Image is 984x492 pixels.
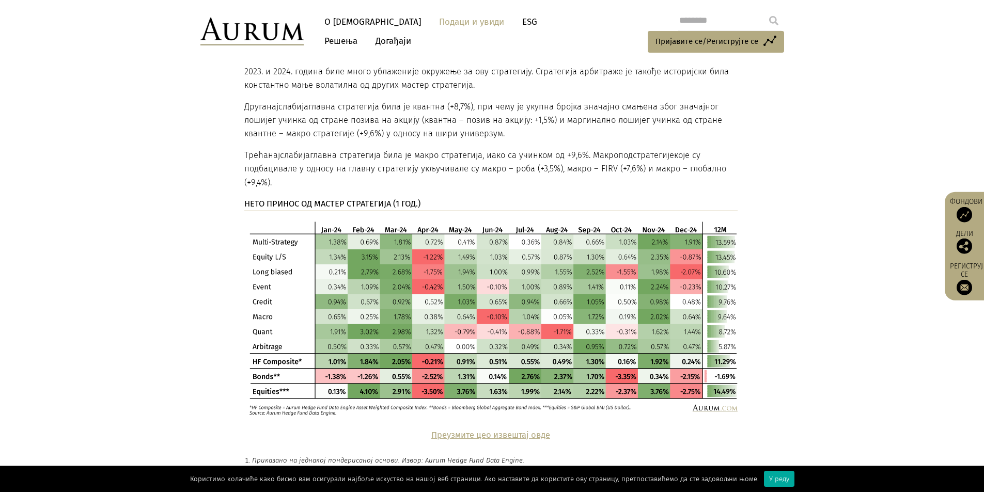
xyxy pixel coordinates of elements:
a: О [DEMOGRAPHIC_DATA] [319,12,426,31]
font: Друга [244,102,267,112]
font: Трећа [244,150,268,160]
font: Приказано на једнакој пондерисаној основи. Извор: Aurum Hedge Fund Data Engine. [252,456,524,464]
font: Користимо колачиће како бисмо вам осигурали најбоље искуство на нашој веб страници. Ако наставите... [190,475,759,483]
font: Фондови [950,197,982,205]
font: Подаци и увиди [439,17,504,27]
font: О [DEMOGRAPHIC_DATA] [324,17,421,27]
img: Пријавите се на наш билтен [957,280,972,295]
font: НЕТО ПРИНОС ОД МАСТЕР СТРАТЕГИЈА (1 ГОД.) [244,199,420,209]
a: ESG [517,12,542,31]
font: Пријавите се/Региструјте се [655,37,758,46]
font: подстратегије [618,150,674,160]
a: Фондови [950,197,982,222]
font: најслабија [268,150,310,160]
font: У реду [769,475,789,483]
a: Региструј се [950,261,983,295]
a: Пријавите се/Региструјте се [648,31,784,53]
font: главна стратегија била је макро стратегија, иако са учинком од +9,6%. Макро [310,150,618,160]
input: Submit [763,10,784,31]
font: Догађаји [376,36,411,46]
img: Приступ фондовима [957,207,972,222]
font: Решења [324,36,357,46]
font: најслабија [267,102,308,112]
a: Догађаји [370,31,411,51]
font: Дели [956,229,973,237]
font: ESG [522,17,537,27]
font: Региструј се [950,261,983,279]
a: Преузмите цео извештај овде [431,430,550,440]
font: -2,9%) и осредњим учинком arb-vol (+2,7%). Баш као и 2023. године, није изненађење да ће стратеги... [244,26,730,90]
a: Подаци и увиди [434,12,509,31]
font: које су подбацивале у односу на главну стратегију укључивале су макро – роба (+3,5%), макро – FIR... [244,150,726,187]
img: Подели ову објаву [957,238,972,253]
a: Решења [319,31,363,51]
img: Аурум [200,18,304,45]
font: главна стратегија била је квантна (+8,7%), при чему је укупна бројка значајно смањена због значај... [244,102,722,139]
